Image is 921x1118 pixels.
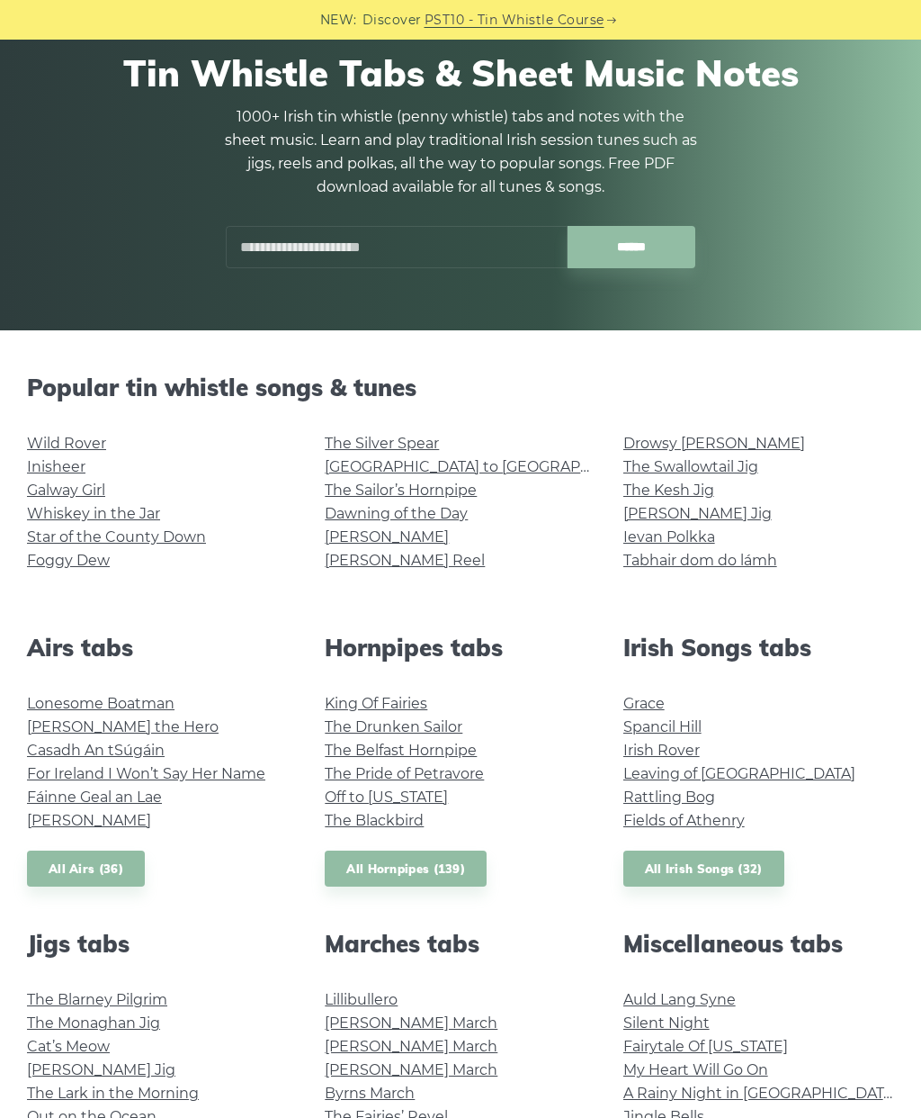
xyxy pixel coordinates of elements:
[325,742,477,759] a: The Belfast Hornpipe
[623,812,745,829] a: Fields of Athenry
[27,505,160,522] a: Whiskey in the Jar
[325,789,448,806] a: Off to [US_STATE]
[623,1085,898,1102] a: A Rainy Night in [GEOGRAPHIC_DATA]
[325,505,468,522] a: Dawning of the Day
[36,51,885,95] h1: Tin Whistle Tabs & Sheet Music Notes
[325,458,657,475] a: [GEOGRAPHIC_DATA] to [GEOGRAPHIC_DATA]
[623,435,805,452] a: Drowsy [PERSON_NAME]
[325,552,485,569] a: [PERSON_NAME] Reel
[325,695,427,712] a: King Of Fairies
[623,1038,788,1055] a: Fairytale Of [US_STATE]
[325,991,398,1008] a: Lillibullero
[27,458,85,475] a: Inisheer
[623,742,700,759] a: Irish Rover
[27,634,298,662] h2: Airs tabs
[325,634,595,662] h2: Hornpipes tabs
[425,10,604,31] a: PST10 - Tin Whistle Course
[325,482,477,499] a: The Sailor’s Hornpipe
[325,1014,497,1032] a: [PERSON_NAME] March
[325,1085,415,1102] a: Byrns March
[623,505,772,522] a: [PERSON_NAME] Jig
[27,374,894,401] h2: Popular tin whistle songs & tunes
[218,105,703,199] p: 1000+ Irish tin whistle (penny whistle) tabs and notes with the sheet music. Learn and play tradi...
[623,552,777,569] a: Tabhair dom do lámh
[27,528,206,545] a: Star of the County Down
[27,812,151,829] a: [PERSON_NAME]
[623,482,714,499] a: The Kesh Jig
[623,765,855,782] a: Leaving of [GEOGRAPHIC_DATA]
[623,634,894,662] h2: Irish Songs tabs
[623,695,665,712] a: Grace
[27,742,165,759] a: Casadh An tSúgáin
[325,812,424,829] a: The Blackbird
[325,1061,497,1078] a: [PERSON_NAME] March
[27,482,105,499] a: Galway Girl
[27,1038,110,1055] a: Cat’s Meow
[325,930,595,958] h2: Marches tabs
[325,851,487,888] a: All Hornpipes (139)
[27,435,106,452] a: Wild Rover
[27,991,167,1008] a: The Blarney Pilgrim
[27,1061,175,1078] a: [PERSON_NAME] Jig
[27,552,110,569] a: Foggy Dew
[27,1014,160,1032] a: The Monaghan Jig
[623,458,758,475] a: The Swallowtail Jig
[623,991,736,1008] a: Auld Lang Syne
[27,851,145,888] a: All Airs (36)
[623,851,784,888] a: All Irish Songs (32)
[623,718,702,735] a: Spancil Hill
[320,10,357,31] span: NEW:
[623,789,715,806] a: Rattling Bog
[27,695,174,712] a: Lonesome Boatman
[623,1014,710,1032] a: Silent Night
[325,765,484,782] a: The Pride of Petravore
[325,718,462,735] a: The Drunken Sailor
[27,1085,199,1102] a: The Lark in the Morning
[362,10,422,31] span: Discover
[623,528,715,545] a: Ievan Polkka
[325,528,449,545] a: [PERSON_NAME]
[623,1061,768,1078] a: My Heart Will Go On
[623,930,894,958] h2: Miscellaneous tabs
[27,718,219,735] a: [PERSON_NAME] the Hero
[27,765,265,782] a: For Ireland I Won’t Say Her Name
[27,930,298,958] h2: Jigs tabs
[325,1038,497,1055] a: [PERSON_NAME] March
[27,789,162,806] a: Fáinne Geal an Lae
[325,435,439,452] a: The Silver Spear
